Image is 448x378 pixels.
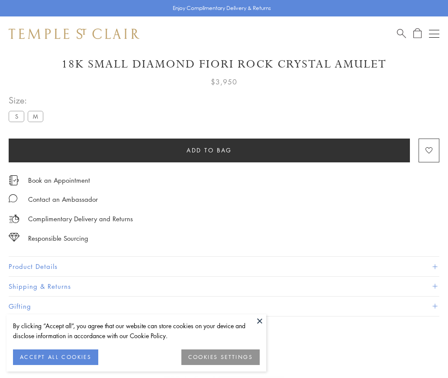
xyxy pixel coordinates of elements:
[9,297,439,316] button: Gifting
[13,349,98,365] button: ACCEPT ALL COOKIES
[9,111,24,122] label: S
[397,28,406,39] a: Search
[429,29,439,39] button: Open navigation
[28,233,88,244] div: Responsible Sourcing
[9,213,19,224] img: icon_delivery.svg
[28,194,98,205] div: Contact an Ambassador
[9,257,439,276] button: Product Details
[9,175,19,185] img: icon_appointment.svg
[9,277,439,296] button: Shipping & Returns
[413,28,422,39] a: Open Shopping Bag
[28,111,43,122] label: M
[9,93,47,107] span: Size:
[9,139,410,162] button: Add to bag
[211,76,237,87] span: $3,950
[28,213,133,224] p: Complimentary Delivery and Returns
[187,145,232,155] span: Add to bag
[9,57,439,72] h1: 18K Small Diamond Fiori Rock Crystal Amulet
[9,194,17,203] img: MessageIcon-01_2.svg
[13,321,260,341] div: By clicking “Accept all”, you agree that our website can store cookies on your device and disclos...
[28,175,90,185] a: Book an Appointment
[173,4,271,13] p: Enjoy Complimentary Delivery & Returns
[9,233,19,242] img: icon_sourcing.svg
[181,349,260,365] button: COOKIES SETTINGS
[9,29,139,39] img: Temple St. Clair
